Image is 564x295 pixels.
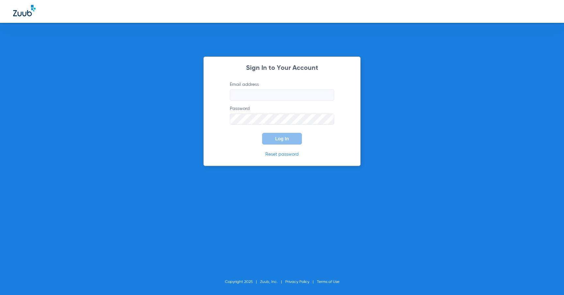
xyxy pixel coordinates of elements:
[220,65,344,71] h2: Sign In to Your Account
[317,280,339,284] a: Terms of Use
[262,133,302,145] button: Log In
[13,5,36,16] img: Zuub Logo
[260,279,285,285] li: Zuub, Inc.
[230,89,334,101] input: Email address
[285,280,309,284] a: Privacy Policy
[275,136,289,141] span: Log In
[531,264,564,295] iframe: Chat Widget
[225,279,260,285] li: Copyright 2025
[230,114,334,125] input: Password
[230,81,334,101] label: Email address
[230,105,334,125] label: Password
[265,152,299,157] a: Reset password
